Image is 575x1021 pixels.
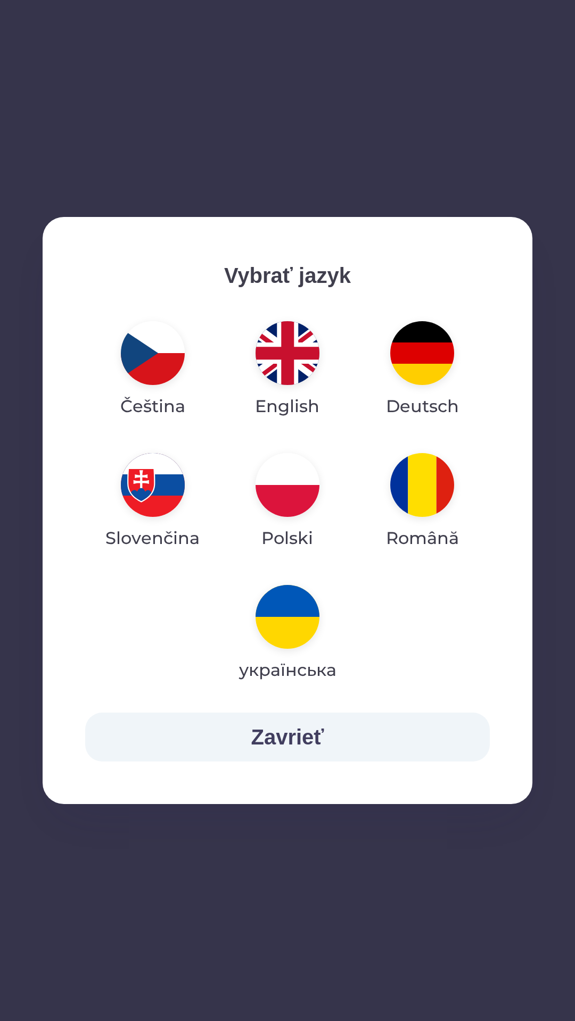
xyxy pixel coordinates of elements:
[85,260,490,291] p: Vybrať jazyk
[256,585,319,649] img: uk flag
[95,313,211,428] button: Čeština
[256,453,319,517] img: pl flag
[120,394,185,419] p: Čeština
[386,525,459,551] p: Română
[85,713,490,761] button: Zavrieť
[239,657,336,683] p: українська
[105,525,200,551] p: Slovenčina
[230,445,345,559] button: Polski
[261,525,313,551] p: Polski
[220,576,355,691] button: українська
[390,321,454,385] img: de flag
[229,313,345,428] button: English
[390,453,454,517] img: ro flag
[360,313,484,428] button: Deutsch
[360,445,484,559] button: Română
[121,321,185,385] img: cs flag
[386,394,459,419] p: Deutsch
[121,453,185,517] img: sk flag
[256,321,319,385] img: en flag
[85,445,220,559] button: Slovenčina
[255,394,319,419] p: English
